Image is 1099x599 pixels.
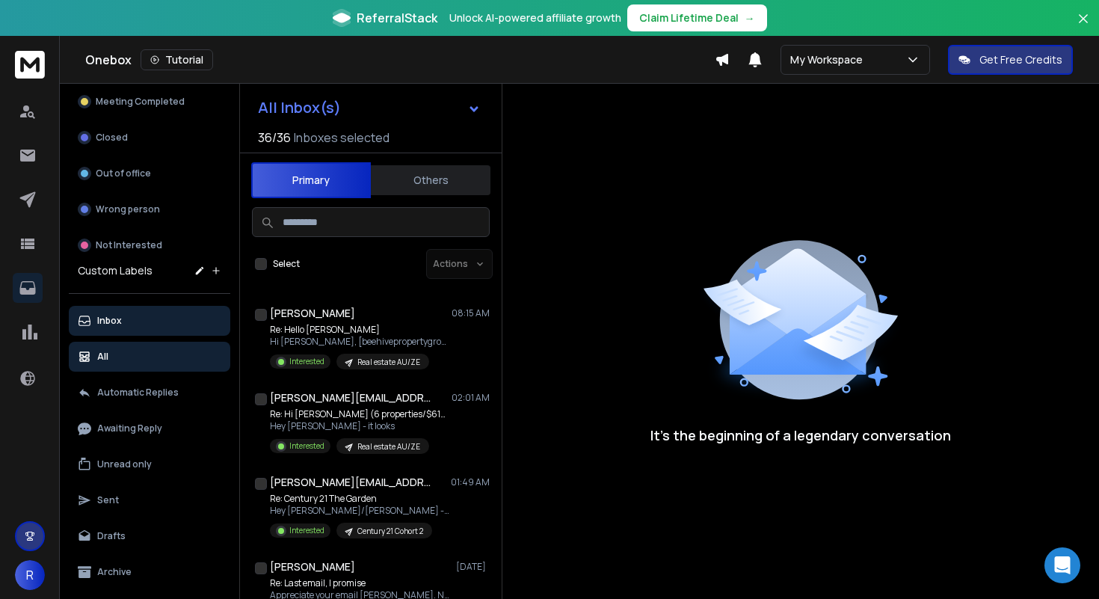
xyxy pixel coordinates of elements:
[650,425,951,446] p: It’s the beginning of a legendary conversation
[270,505,449,517] p: Hey [PERSON_NAME]/[PERSON_NAME] - just following
[246,93,493,123] button: All Inbox(s)
[69,306,230,336] button: Inbox
[258,100,341,115] h1: All Inbox(s)
[69,342,230,372] button: All
[1074,9,1093,45] button: Close banner
[948,45,1073,75] button: Get Free Credits
[357,526,423,537] p: Century 21 Cohort 2
[270,336,449,348] p: Hi [PERSON_NAME], [beehivepropertygroup.png] [PERSON_NAME]
[78,263,153,278] h3: Custom Labels
[289,440,324,452] p: Interested
[1044,547,1080,583] div: Open Intercom Messenger
[273,258,300,270] label: Select
[69,485,230,515] button: Sent
[69,414,230,443] button: Awaiting Reply
[270,420,449,432] p: Hey [PERSON_NAME] - it looks
[790,52,869,67] p: My Workspace
[69,194,230,224] button: Wrong person
[357,9,437,27] span: ReferralStack
[96,239,162,251] p: Not Interested
[270,306,355,321] h1: [PERSON_NAME]
[96,132,128,144] p: Closed
[270,324,449,336] p: Re: Hello [PERSON_NAME]
[627,4,767,31] button: Claim Lifetime Deal→
[270,559,355,574] h1: [PERSON_NAME]
[452,392,490,404] p: 02:01 AM
[141,49,213,70] button: Tutorial
[451,476,490,488] p: 01:49 AM
[69,557,230,587] button: Archive
[96,168,151,179] p: Out of office
[96,96,185,108] p: Meeting Completed
[69,159,230,188] button: Out of office
[452,307,490,319] p: 08:15 AM
[456,561,490,573] p: [DATE]
[69,378,230,408] button: Automatic Replies
[15,560,45,590] button: R
[97,566,132,578] p: Archive
[69,449,230,479] button: Unread only
[97,530,126,542] p: Drafts
[258,129,291,147] span: 36 / 36
[97,423,162,434] p: Awaiting Reply
[96,203,160,215] p: Wrong person
[745,10,755,25] span: →
[357,441,420,452] p: Real estate AU/ZE
[97,458,152,470] p: Unread only
[357,357,420,368] p: Real estate AU/ZE
[289,356,324,367] p: Interested
[289,525,324,536] p: Interested
[979,52,1062,67] p: Get Free Credits
[97,351,108,363] p: All
[97,315,122,327] p: Inbox
[69,87,230,117] button: Meeting Completed
[270,475,434,490] h1: [PERSON_NAME][EMAIL_ADDRESS][PERSON_NAME][DOMAIN_NAME] +2
[270,408,449,420] p: Re: Hi [PERSON_NAME] (6 properties/$615k
[69,123,230,153] button: Closed
[97,387,179,399] p: Automatic Replies
[449,10,621,25] p: Unlock AI-powered affiliate growth
[69,521,230,551] button: Drafts
[270,493,449,505] p: Re: Century 21 The Garden
[294,129,390,147] h3: Inboxes selected
[85,49,715,70] div: Onebox
[270,577,449,589] p: Re: Last email, I promise
[251,162,371,198] button: Primary
[270,390,434,405] h1: [PERSON_NAME][EMAIL_ADDRESS][DOMAIN_NAME]
[371,164,490,197] button: Others
[69,230,230,260] button: Not Interested
[97,494,119,506] p: Sent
